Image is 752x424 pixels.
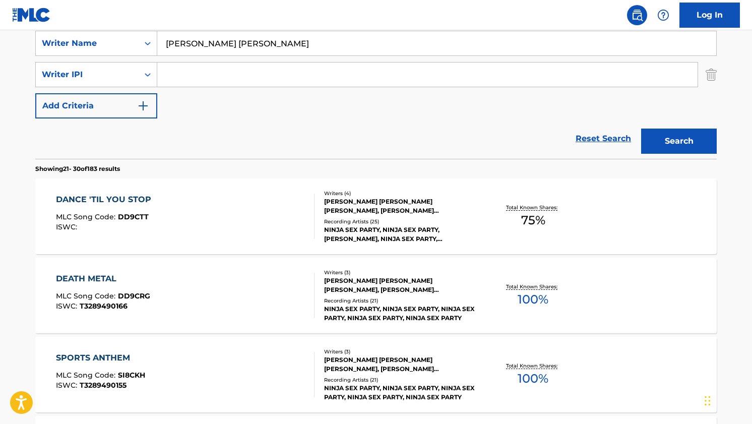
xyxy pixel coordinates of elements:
div: DEATH METAL [56,273,150,285]
div: NINJA SEX PARTY, NINJA SEX PARTY, NINJA SEX PARTY, NINJA SEX PARTY, NINJA SEX PARTY [324,305,476,323]
p: Total Known Shares: [506,204,560,211]
span: ISWC : [56,301,80,311]
img: MLC Logo [12,8,51,22]
div: Writer IPI [42,69,133,81]
img: Delete Criterion [706,62,717,87]
div: DANCE 'TIL YOU STOP [56,194,156,206]
img: help [657,9,669,21]
span: MLC Song Code : [56,291,118,300]
div: Recording Artists ( 21 ) [324,376,476,384]
span: 75 % [521,211,545,229]
span: DD9CTT [118,212,149,221]
div: Recording Artists ( 25 ) [324,218,476,225]
span: T3289490166 [80,301,128,311]
div: Recording Artists ( 21 ) [324,297,476,305]
button: Search [641,129,717,154]
div: Writers ( 4 ) [324,190,476,197]
img: 9d2ae6d4665cec9f34b9.svg [137,100,149,112]
div: Writer Name [42,37,133,49]
div: [PERSON_NAME] [PERSON_NAME] [PERSON_NAME], [PERSON_NAME] [PERSON_NAME] [324,276,476,294]
iframe: Chat Widget [702,376,752,424]
span: SI8CKH [118,371,145,380]
span: MLC Song Code : [56,371,118,380]
div: [PERSON_NAME] [PERSON_NAME] [PERSON_NAME], [PERSON_NAME] [PERSON_NAME] [324,355,476,374]
span: ISWC : [56,381,80,390]
a: DANCE 'TIL YOU STOPMLC Song Code:DD9CTTISWC:Writers (4)[PERSON_NAME] [PERSON_NAME] [PERSON_NAME],... [35,178,717,254]
div: Drag [705,386,711,416]
a: Log In [679,3,740,28]
span: MLC Song Code : [56,212,118,221]
p: Total Known Shares: [506,283,560,290]
form: Search Form [35,31,717,159]
span: 100 % [518,370,548,388]
a: Reset Search [571,128,636,150]
a: SPORTS ANTHEMMLC Song Code:SI8CKHISWC:T3289490155Writers (3)[PERSON_NAME] [PERSON_NAME] [PERSON_N... [35,337,717,412]
div: SPORTS ANTHEM [56,352,145,364]
div: Help [653,5,673,25]
button: Add Criteria [35,93,157,118]
div: [PERSON_NAME] [PERSON_NAME] [PERSON_NAME], [PERSON_NAME] [PERSON_NAME] [324,197,476,215]
span: T3289490155 [80,381,127,390]
span: 100 % [518,290,548,309]
span: ISWC : [56,222,80,231]
div: Writers ( 3 ) [324,348,476,355]
a: Public Search [627,5,647,25]
div: Writers ( 3 ) [324,269,476,276]
div: NINJA SEX PARTY, NINJA SEX PARTY, NINJA SEX PARTY, NINJA SEX PARTY, NINJA SEX PARTY [324,384,476,402]
span: DD9CRG [118,291,150,300]
p: Total Known Shares: [506,362,560,370]
div: NINJA SEX PARTY, NINJA SEX PARTY,[PERSON_NAME], NINJA SEX PARTY,[PERSON_NAME], NINJA SEX PARTY|[P... [324,225,476,244]
a: DEATH METALMLC Song Code:DD9CRGISWC:T3289490166Writers (3)[PERSON_NAME] [PERSON_NAME] [PERSON_NAM... [35,258,717,333]
p: Showing 21 - 30 of 183 results [35,164,120,173]
img: search [631,9,643,21]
